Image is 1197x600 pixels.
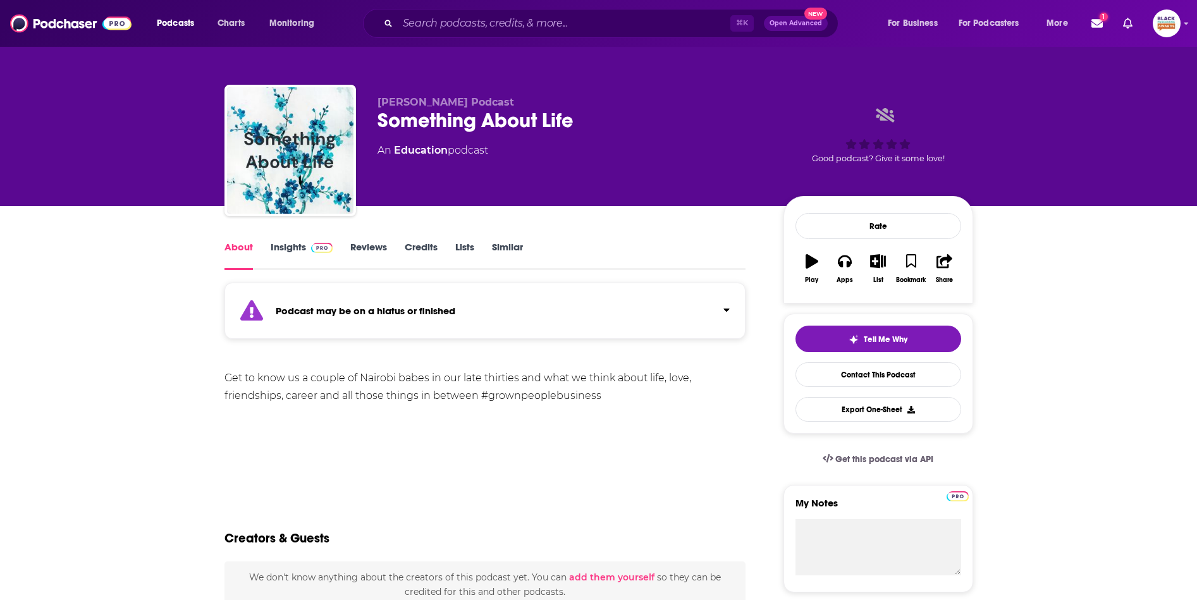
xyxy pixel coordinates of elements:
[795,246,828,291] button: Play
[849,334,859,345] img: tell me why sparkle
[879,13,954,34] button: open menu
[873,276,883,284] div: List
[837,276,853,284] div: Apps
[276,305,455,317] strong: Podcast may be on a hiatus or finished
[805,276,818,284] div: Play
[209,13,252,34] a: Charts
[375,9,850,38] div: Search podcasts, credits, & more...
[813,444,944,475] a: Get this podcast via API
[864,334,907,345] span: Tell Me Why
[378,96,514,108] span: [PERSON_NAME] Podcast
[10,11,132,35] img: Podchaser - Follow, Share and Rate Podcasts
[378,143,488,158] div: An podcast
[455,241,474,270] a: Lists
[1153,9,1181,37] button: Show profile menu
[492,241,523,270] a: Similar
[896,276,926,284] div: Bookmark
[1100,13,1108,21] span: 1
[764,16,828,31] button: Open AdvancedNew
[947,491,969,501] img: Podchaser Pro
[835,454,933,465] span: Get this podcast via API
[311,243,333,253] img: Podchaser Pro
[1153,9,1181,37] img: User Profile
[950,13,1038,34] button: open menu
[1038,13,1084,34] button: open menu
[569,572,654,582] button: add them yourself
[895,246,928,291] button: Bookmark
[1047,15,1068,32] span: More
[795,397,961,422] button: Export One-Sheet
[271,241,333,270] a: InsightsPodchaser Pro
[947,489,969,501] a: Pro website
[1118,13,1138,34] a: Show notifications dropdown
[224,530,329,546] h2: Creators & Guests
[224,369,746,405] div: Get to know us a couple of Nairobi babes in our late thirties and what we think about life, love,...
[224,241,253,270] a: About
[218,15,245,32] span: Charts
[812,154,945,163] span: Good podcast? Give it some love!
[888,15,938,32] span: For Business
[936,276,953,284] div: Share
[148,13,211,34] button: open menu
[224,290,746,339] section: Click to expand status details
[795,497,961,519] label: My Notes
[249,572,721,597] span: We don't know anything about the creators of this podcast yet . You can so they can be credited f...
[795,326,961,352] button: tell me why sparkleTell Me Why
[405,241,438,270] a: Credits
[261,13,331,34] button: open menu
[928,246,961,291] button: Share
[959,15,1019,32] span: For Podcasters
[350,241,387,270] a: Reviews
[157,15,194,32] span: Podcasts
[783,96,973,174] div: Good podcast? Give it some love!
[227,87,353,214] img: Something About Life
[861,246,894,291] button: List
[398,13,730,34] input: Search podcasts, credits, & more...
[1153,9,1181,37] span: Logged in as blackpodcastingawards
[828,246,861,291] button: Apps
[394,144,448,156] a: Education
[795,362,961,387] a: Contact This Podcast
[269,15,314,32] span: Monitoring
[770,20,822,27] span: Open Advanced
[804,8,827,20] span: New
[730,15,754,32] span: ⌘ K
[1086,13,1108,34] a: Show notifications dropdown
[795,213,961,239] div: Rate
